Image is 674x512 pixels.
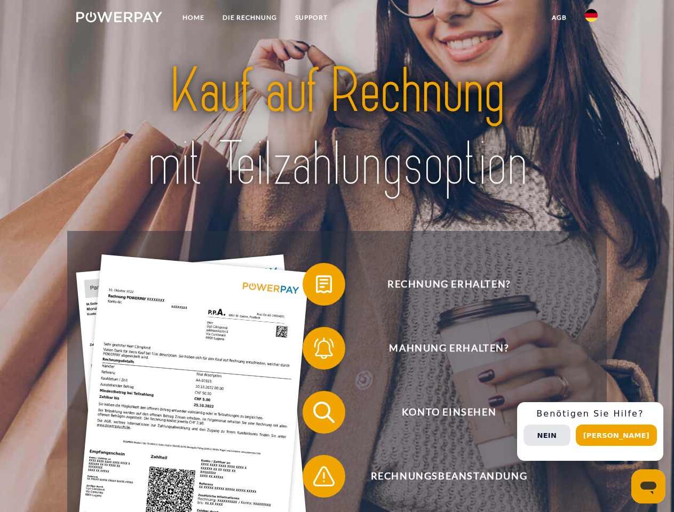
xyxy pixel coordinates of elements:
span: Rechnungsbeanstandung [318,455,580,498]
button: Rechnung erhalten? [303,263,580,306]
a: SUPPORT [286,8,337,27]
img: qb_search.svg [311,399,337,426]
img: logo-powerpay-white.svg [76,12,162,22]
a: Home [173,8,213,27]
h3: Benötigen Sie Hilfe? [524,409,657,419]
div: Schnellhilfe [517,402,663,461]
button: Konto einsehen [303,391,580,434]
button: [PERSON_NAME] [576,425,657,446]
a: DIE RECHNUNG [213,8,286,27]
img: qb_warning.svg [311,463,337,490]
a: agb [543,8,576,27]
iframe: Schaltfläche zum Öffnen des Messaging-Fensters [631,469,665,503]
img: qb_bell.svg [311,335,337,362]
button: Nein [524,425,570,446]
span: Konto einsehen [318,391,580,434]
img: title-powerpay_de.svg [102,51,572,204]
span: Rechnung erhalten? [318,263,580,306]
button: Rechnungsbeanstandung [303,455,580,498]
button: Mahnung erhalten? [303,327,580,370]
span: Mahnung erhalten? [318,327,580,370]
img: de [585,9,598,22]
img: qb_bill.svg [311,271,337,298]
